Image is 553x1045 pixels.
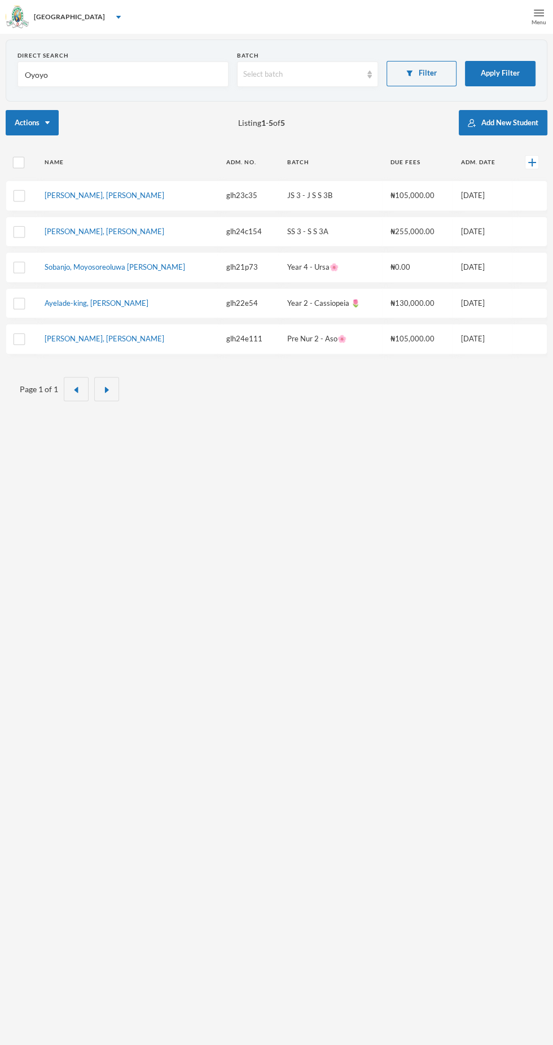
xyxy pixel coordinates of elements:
[269,118,273,128] b: 5
[453,324,512,354] td: [DATE]
[453,181,512,211] td: [DATE]
[218,324,279,354] td: glh24e111
[382,252,452,283] td: ₦0.00
[279,217,382,247] td: SS 3 - S S 3A
[218,252,279,283] td: glh21p73
[24,62,222,87] input: Name, Admin No, Phone number, Email Address
[279,150,382,175] th: Batch
[382,217,452,247] td: ₦255,000.00
[20,383,58,395] div: Page 1 of 1
[528,159,536,166] img: +
[218,181,279,211] td: glh23c35
[237,51,378,60] div: Batch
[238,117,285,129] span: Listing - of
[243,69,361,80] div: Select batch
[453,288,512,319] td: [DATE]
[218,217,279,247] td: glh24c154
[382,181,452,211] td: ₦105,000.00
[45,334,164,343] a: [PERSON_NAME], [PERSON_NAME]
[532,18,546,27] div: Menu
[218,288,279,319] td: glh22e54
[34,12,105,22] div: [GEOGRAPHIC_DATA]
[465,61,536,86] button: Apply Filter
[459,110,547,135] button: Add New Student
[45,191,164,200] a: [PERSON_NAME], [PERSON_NAME]
[382,150,452,175] th: Due Fees
[453,217,512,247] td: [DATE]
[45,227,164,236] a: [PERSON_NAME], [PERSON_NAME]
[279,181,382,211] td: JS 3 - J S S 3B
[6,110,59,135] button: Actions
[382,288,452,319] td: ₦130,000.00
[36,150,218,175] th: Name
[280,118,285,128] b: 5
[45,298,148,308] a: Ayelade-king, [PERSON_NAME]
[279,252,382,283] td: Year 4 - Ursa🌸
[387,61,457,86] button: Filter
[279,324,382,354] td: Pre Nur 2 - Aso🌸
[453,150,512,175] th: Adm. Date
[17,51,229,60] div: Direct Search
[6,6,29,29] img: logo
[261,118,266,128] b: 1
[382,324,452,354] td: ₦105,000.00
[453,252,512,283] td: [DATE]
[279,288,382,319] td: Year 2 - Cassiopeia 🌷
[45,262,185,271] a: Sobanjo, Moyosoreoluwa [PERSON_NAME]
[218,150,279,175] th: Adm. No.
